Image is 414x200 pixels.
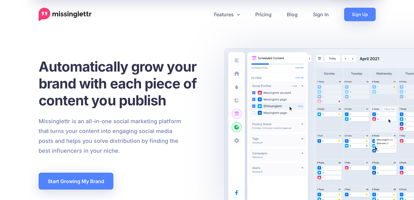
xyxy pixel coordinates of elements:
a: Pricing [248,8,279,21]
a: Home [39,8,92,21]
a: Features [206,8,248,21]
a: Start Growing My Brand [39,173,113,190]
a: Sign Up [344,8,376,21]
a: Sign In [305,8,336,21]
h1: Automatically grow your brand with each piece of content you publish [39,58,212,109]
p: Missinglettr is an all-in-one social marketing platform that turns your content into engaging soc... [39,116,181,156]
a: Blog [279,8,305,21]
